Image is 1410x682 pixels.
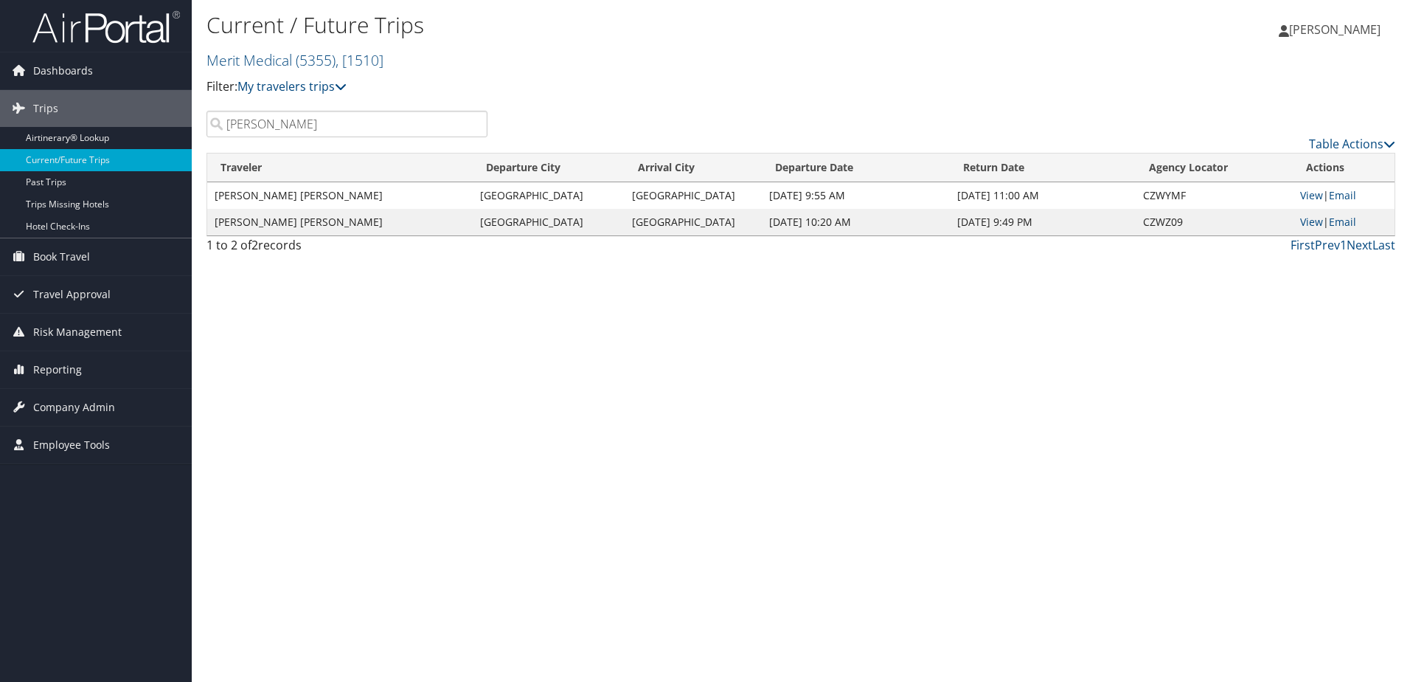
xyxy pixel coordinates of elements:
[1300,215,1323,229] a: View
[1279,7,1395,52] a: [PERSON_NAME]
[296,50,336,70] span: ( 5355 )
[473,209,625,235] td: [GEOGRAPHIC_DATA]
[33,351,82,388] span: Reporting
[1293,154,1395,182] th: Actions
[473,154,625,182] th: Departure City: activate to sort column ascending
[1340,237,1347,253] a: 1
[33,427,110,464] span: Employee Tools
[1136,154,1293,182] th: Agency Locator: activate to sort column ascending
[625,182,762,209] td: [GEOGRAPHIC_DATA]
[206,236,487,261] div: 1 to 2 of records
[206,77,999,97] p: Filter:
[1347,237,1372,253] a: Next
[33,238,90,275] span: Book Travel
[950,154,1136,182] th: Return Date: activate to sort column ascending
[207,182,473,209] td: [PERSON_NAME] [PERSON_NAME]
[207,154,473,182] th: Traveler: activate to sort column ascending
[32,10,180,44] img: airportal-logo.png
[950,182,1136,209] td: [DATE] 11:00 AM
[206,111,487,137] input: Search Traveler or Arrival City
[1372,237,1395,253] a: Last
[33,90,58,127] span: Trips
[207,209,473,235] td: [PERSON_NAME] [PERSON_NAME]
[1136,209,1293,235] td: CZWZ09
[473,182,625,209] td: [GEOGRAPHIC_DATA]
[762,182,950,209] td: [DATE] 9:55 AM
[1291,237,1315,253] a: First
[336,50,383,70] span: , [ 1510 ]
[625,154,762,182] th: Arrival City: activate to sort column ascending
[1329,215,1356,229] a: Email
[1293,209,1395,235] td: |
[1315,237,1340,253] a: Prev
[206,10,999,41] h1: Current / Future Trips
[1289,21,1381,38] span: [PERSON_NAME]
[33,314,122,351] span: Risk Management
[251,237,258,253] span: 2
[762,209,950,235] td: [DATE] 10:20 AM
[237,78,347,94] a: My travelers trips
[206,50,383,70] a: Merit Medical
[1136,182,1293,209] td: CZWYMF
[33,52,93,89] span: Dashboards
[1329,188,1356,202] a: Email
[33,276,111,313] span: Travel Approval
[1309,136,1395,152] a: Table Actions
[625,209,762,235] td: [GEOGRAPHIC_DATA]
[762,154,950,182] th: Departure Date: activate to sort column descending
[1293,182,1395,209] td: |
[1300,188,1323,202] a: View
[33,389,115,426] span: Company Admin
[950,209,1136,235] td: [DATE] 9:49 PM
